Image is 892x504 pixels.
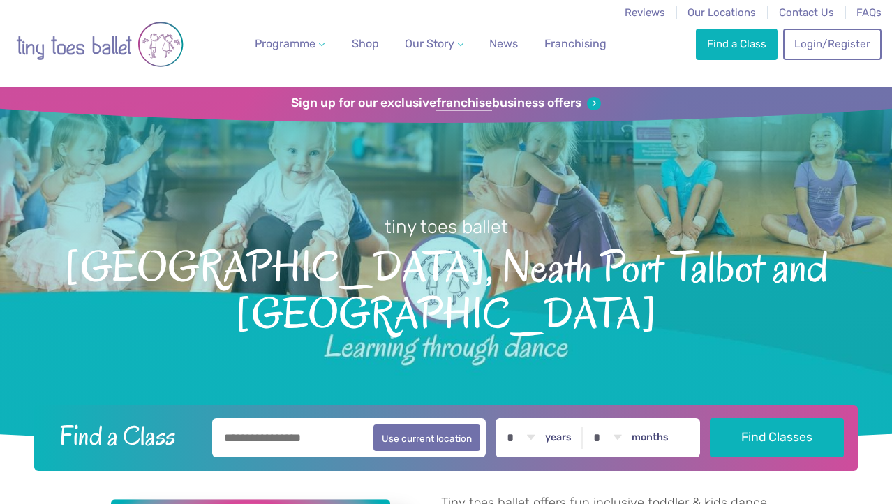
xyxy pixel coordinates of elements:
span: Our Story [405,37,454,50]
a: Franchising [539,30,612,58]
a: Login/Register [783,29,881,59]
button: Find Classes [710,418,845,457]
button: Use current location [373,424,480,451]
a: Contact Us [779,6,834,19]
img: tiny toes ballet [16,9,184,80]
a: Programme [249,30,330,58]
label: years [545,431,572,444]
a: Sign up for our exclusivefranchisebusiness offers [291,96,600,111]
a: FAQs [856,6,882,19]
a: Find a Class [696,29,777,59]
a: News [484,30,523,58]
a: Shop [346,30,385,58]
h2: Find a Class [48,418,203,453]
span: News [489,37,518,50]
small: tiny toes ballet [385,216,508,238]
span: [GEOGRAPHIC_DATA], Neath Port Talbot and [GEOGRAPHIC_DATA] [22,239,870,338]
span: Franchising [544,37,607,50]
a: Our Story [399,30,469,58]
span: Shop [352,37,379,50]
a: Our Locations [687,6,756,19]
label: months [632,431,669,444]
span: Programme [255,37,315,50]
strong: franchise [436,96,492,111]
a: Reviews [625,6,665,19]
